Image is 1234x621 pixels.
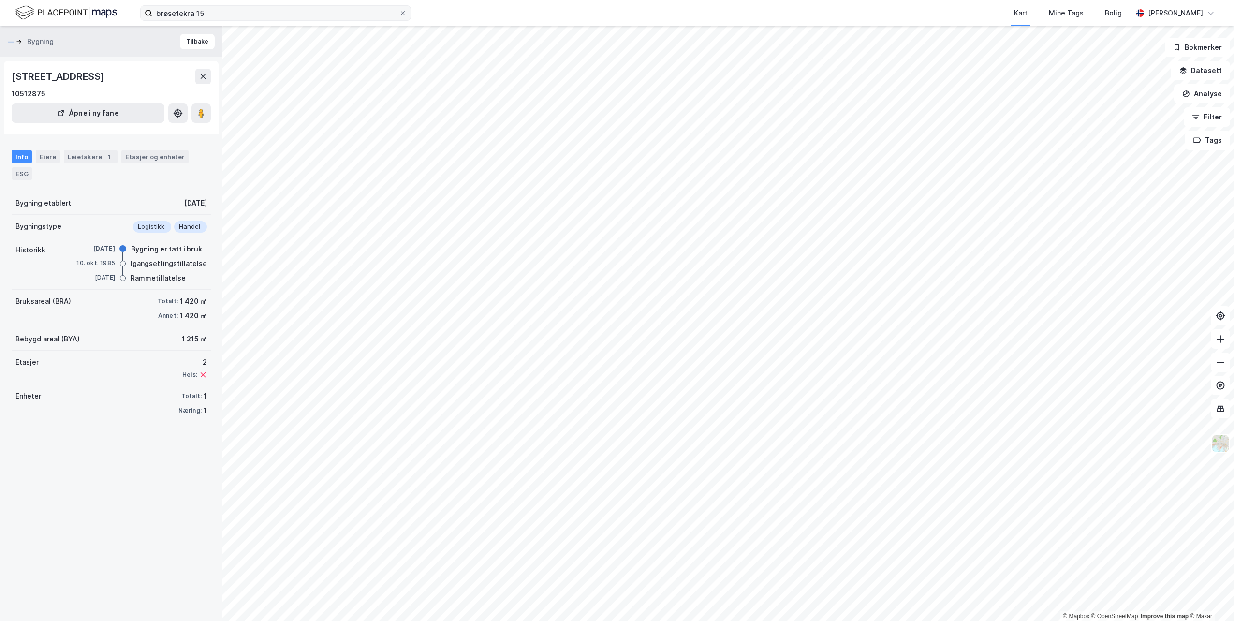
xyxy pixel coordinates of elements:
[131,243,202,255] div: Bygning er tatt i bruk
[180,34,215,49] button: Tilbake
[15,197,71,209] div: Bygning etablert
[204,390,207,402] div: 1
[15,296,71,307] div: Bruksareal (BRA)
[180,310,207,322] div: 1 420 ㎡
[36,150,60,163] div: Eiere
[76,273,115,282] div: [DATE]
[1174,84,1230,103] button: Analyse
[182,371,197,379] div: Heis:
[12,103,164,123] button: Åpne i ny fane
[178,407,202,414] div: Næring:
[204,405,207,416] div: 1
[104,152,114,162] div: 1
[64,150,118,163] div: Leietakere
[15,356,39,368] div: Etasjer
[1184,107,1230,127] button: Filter
[27,36,54,47] div: Bygning
[12,167,32,180] div: ESG
[180,296,207,307] div: 1 420 ㎡
[1091,613,1138,620] a: OpenStreetMap
[125,152,185,161] div: Etasjer og enheter
[76,259,115,267] div: 10. okt. 1985
[1063,613,1089,620] a: Mapbox
[131,272,186,284] div: Rammetillatelse
[76,244,115,253] div: [DATE]
[15,244,45,256] div: Historikk
[1186,575,1234,621] iframe: Chat Widget
[1185,131,1230,150] button: Tags
[182,356,207,368] div: 2
[1141,613,1189,620] a: Improve this map
[1049,7,1084,19] div: Mine Tags
[1014,7,1028,19] div: Kart
[152,6,399,20] input: Søk på adresse, matrikkel, gårdeiere, leietakere eller personer
[1105,7,1122,19] div: Bolig
[1165,38,1230,57] button: Bokmerker
[15,390,41,402] div: Enheter
[12,69,106,84] div: [STREET_ADDRESS]
[182,333,207,345] div: 1 215 ㎡
[12,88,45,100] div: 10512875
[15,221,61,232] div: Bygningstype
[1148,7,1203,19] div: [PERSON_NAME]
[184,197,207,209] div: [DATE]
[158,297,178,305] div: Totalt:
[1186,575,1234,621] div: Kontrollprogram for chat
[15,4,117,21] img: logo.f888ab2527a4732fd821a326f86c7f29.svg
[8,37,16,46] button: —
[181,392,202,400] div: Totalt:
[1211,434,1230,453] img: Z
[12,150,32,163] div: Info
[131,258,207,269] div: Igangsettingstillatelse
[158,312,178,320] div: Annet:
[1171,61,1230,80] button: Datasett
[15,333,80,345] div: Bebygd areal (BYA)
